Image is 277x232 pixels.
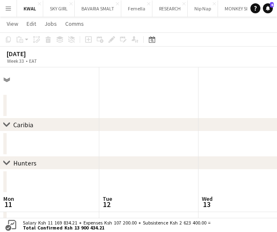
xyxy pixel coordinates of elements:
span: Week 33 [5,58,26,64]
button: RESEARCH [152,0,188,17]
span: View [7,20,18,27]
span: Comms [65,20,84,27]
button: Nip Nap [188,0,218,17]
span: 11 [2,200,14,209]
button: BAVARIA SMALT [75,0,121,17]
span: 4 [270,2,274,7]
div: [DATE] [7,49,56,58]
span: Total Confirmed Ksh 13 900 434.21 [23,225,211,230]
span: Edit [27,20,36,27]
span: Mon [3,195,14,202]
span: 12 [101,200,112,209]
button: SKY GIRL [43,0,75,17]
a: 4 [263,3,273,13]
a: Comms [62,18,87,29]
a: Edit [23,18,39,29]
span: Jobs [44,20,57,27]
div: Salary Ksh 11 169 834.21 + Expenses Ksh 107 200.00 + Subsistence Ksh 2 623 400.00 = [18,220,212,230]
button: MONKEY SHOULDER [218,0,275,17]
a: View [3,18,22,29]
span: Wed [202,195,213,202]
a: Jobs [41,18,60,29]
span: Tue [103,195,112,202]
div: Caribia [13,121,33,129]
button: Femella [121,0,152,17]
span: 13 [201,200,213,209]
div: Hunters [13,159,37,167]
button: KWAL [17,0,43,17]
div: EAT [29,58,37,64]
